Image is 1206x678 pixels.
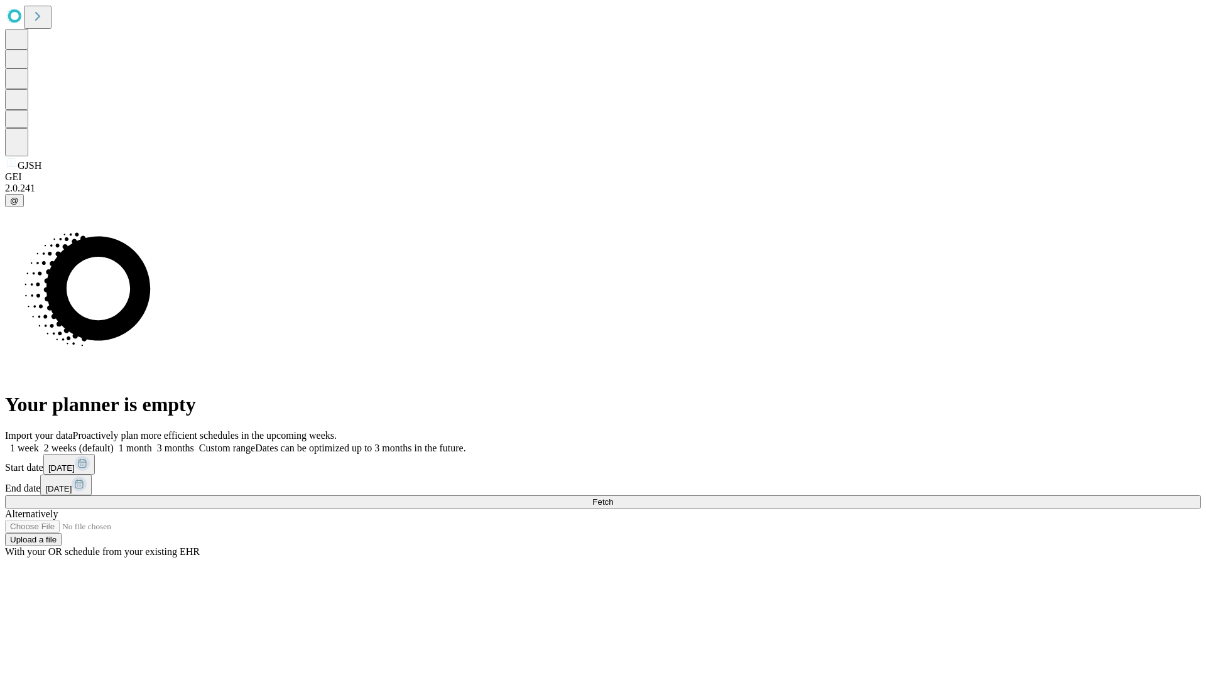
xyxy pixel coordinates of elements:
button: Fetch [5,495,1201,508]
span: 1 week [10,443,39,453]
div: 2.0.241 [5,183,1201,194]
span: GJSH [18,160,41,171]
h1: Your planner is empty [5,393,1201,416]
button: [DATE] [43,454,95,475]
span: Dates can be optimized up to 3 months in the future. [255,443,465,453]
span: 1 month [119,443,152,453]
span: [DATE] [45,484,72,493]
button: [DATE] [40,475,92,495]
span: @ [10,196,19,205]
span: Custom range [199,443,255,453]
span: 2 weeks (default) [44,443,114,453]
div: End date [5,475,1201,495]
div: Start date [5,454,1201,475]
span: Import your data [5,430,73,441]
span: Fetch [592,497,613,507]
span: Proactively plan more efficient schedules in the upcoming weeks. [73,430,337,441]
span: With your OR schedule from your existing EHR [5,546,200,557]
span: [DATE] [48,463,75,473]
span: Alternatively [5,508,58,519]
span: 3 months [157,443,194,453]
div: GEI [5,171,1201,183]
button: Upload a file [5,533,62,546]
button: @ [5,194,24,207]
